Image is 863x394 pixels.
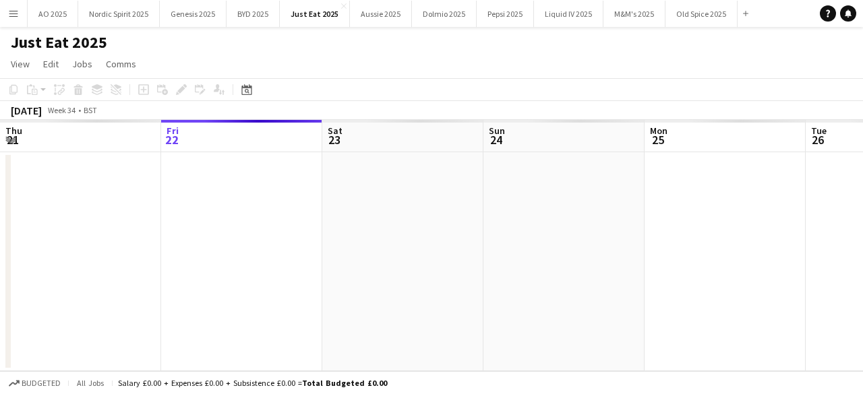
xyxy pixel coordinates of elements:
span: Budgeted [22,379,61,388]
span: Tue [811,125,827,137]
span: Week 34 [44,105,78,115]
span: View [11,58,30,70]
span: Edit [43,58,59,70]
button: Budgeted [7,376,63,391]
h1: Just Eat 2025 [11,32,107,53]
span: 24 [487,132,505,147]
span: Thu [5,125,22,137]
span: Sun [489,125,505,137]
div: [DATE] [11,104,42,117]
button: M&M's 2025 [603,1,665,27]
span: Sat [328,125,343,137]
span: 23 [326,132,343,147]
span: Fri [167,125,179,137]
button: Aussie 2025 [350,1,412,27]
a: Jobs [67,55,98,73]
button: Old Spice 2025 [665,1,738,27]
button: AO 2025 [28,1,78,27]
span: Comms [106,58,136,70]
span: Jobs [72,58,92,70]
button: Pepsi 2025 [477,1,534,27]
span: 25 [648,132,667,147]
a: Comms [100,55,142,73]
span: Mon [650,125,667,137]
span: 26 [809,132,827,147]
div: BST [84,105,97,115]
button: Just Eat 2025 [280,1,350,27]
span: 21 [3,132,22,147]
div: Salary £0.00 + Expenses £0.00 + Subsistence £0.00 = [118,378,387,388]
a: View [5,55,35,73]
button: Genesis 2025 [160,1,227,27]
a: Edit [38,55,64,73]
button: Liquid IV 2025 [534,1,603,27]
button: BYD 2025 [227,1,280,27]
span: All jobs [74,378,107,388]
span: Total Budgeted £0.00 [302,378,387,388]
button: Dolmio 2025 [412,1,477,27]
span: 22 [165,132,179,147]
button: Nordic Spirit 2025 [78,1,160,27]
